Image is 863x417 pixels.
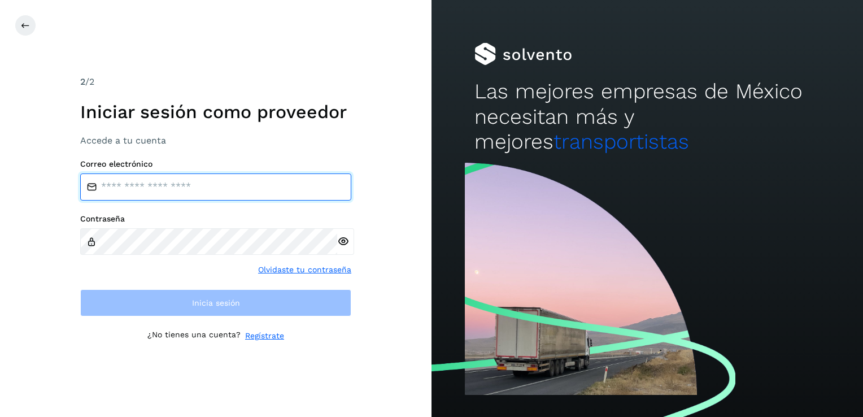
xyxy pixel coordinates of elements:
[553,129,689,154] span: transportistas
[80,135,351,146] h3: Accede a tu cuenta
[80,159,351,169] label: Correo electrónico
[147,330,241,342] p: ¿No tienes una cuenta?
[80,289,351,316] button: Inicia sesión
[80,75,351,89] div: /2
[192,299,240,307] span: Inicia sesión
[245,330,284,342] a: Regístrate
[80,101,351,123] h1: Iniciar sesión como proveedor
[80,214,351,224] label: Contraseña
[258,264,351,276] a: Olvidaste tu contraseña
[474,79,820,154] h2: Las mejores empresas de México necesitan más y mejores
[80,76,85,87] span: 2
